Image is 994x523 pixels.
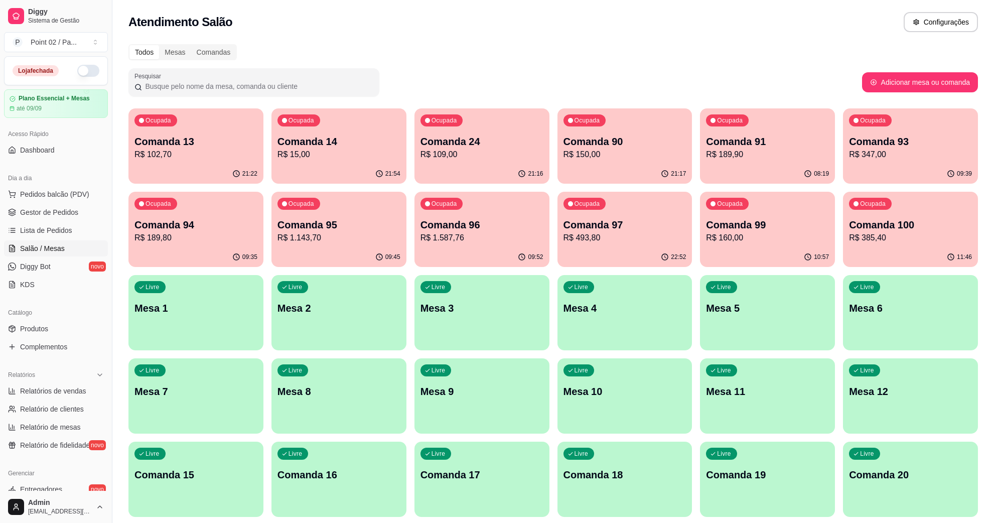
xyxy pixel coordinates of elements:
[4,89,108,118] a: Plano Essencial + Mesasaté 09/09
[414,108,549,184] button: OcupadaComanda 24R$ 109,0021:16
[242,253,257,261] p: 09:35
[385,253,400,261] p: 09:45
[28,8,104,17] span: Diggy
[4,401,108,417] a: Relatório de clientes
[414,192,549,267] button: OcupadaComanda 96R$ 1.587,7609:52
[4,277,108,293] a: KDS
[671,253,686,261] p: 22:52
[420,301,543,315] p: Mesa 3
[700,442,835,517] button: LivreComanda 19
[843,275,978,350] button: LivreMesa 6
[4,126,108,142] div: Acesso Rápido
[242,170,257,178] p: 21:22
[563,384,686,399] p: Mesa 10
[4,222,108,238] a: Lista de Pedidos
[860,450,874,458] p: Livre
[575,366,589,374] p: Livre
[277,468,400,482] p: Comanda 16
[420,468,543,482] p: Comanda 17
[4,437,108,453] a: Relatório de fidelidadenovo
[717,450,731,458] p: Livre
[706,301,829,315] p: Mesa 5
[277,384,400,399] p: Mesa 8
[860,366,874,374] p: Livre
[134,218,257,232] p: Comanda 94
[843,442,978,517] button: LivreComanda 20
[20,386,86,396] span: Relatórios de vendas
[134,468,257,482] p: Comanda 15
[706,135,829,149] p: Comanda 91
[4,258,108,275] a: Diggy Botnovo
[706,149,829,161] p: R$ 189,90
[134,301,257,315] p: Mesa 1
[432,450,446,458] p: Livre
[700,358,835,434] button: LivreMesa 11
[420,135,543,149] p: Comanda 24
[671,170,686,178] p: 21:17
[4,4,108,28] a: DiggySistema de Gestão
[159,45,191,59] div: Mesas
[528,253,543,261] p: 09:52
[4,321,108,337] a: Produtos
[860,116,886,124] p: Ocupada
[814,170,829,178] p: 08:19
[142,81,373,91] input: Pesquisar
[146,366,160,374] p: Livre
[20,280,35,290] span: KDS
[575,116,600,124] p: Ocupada
[706,384,829,399] p: Mesa 11
[277,135,400,149] p: Comanda 14
[28,498,92,507] span: Admin
[849,301,972,315] p: Mesa 6
[385,170,400,178] p: 21:54
[28,507,92,515] span: [EMAIL_ADDRESS][DOMAIN_NAME]
[843,358,978,434] button: LivreMesa 12
[849,468,972,482] p: Comanda 20
[420,232,543,244] p: R$ 1.587,76
[289,116,314,124] p: Ocupada
[706,218,829,232] p: Comanda 99
[20,342,67,352] span: Complementos
[414,275,549,350] button: LivreMesa 3
[277,149,400,161] p: R$ 15,00
[271,358,406,434] button: LivreMesa 8
[128,442,263,517] button: LivreComanda 15
[4,142,108,158] a: Dashboard
[19,95,90,102] article: Plano Essencial + Mesas
[28,17,104,25] span: Sistema de Gestão
[432,366,446,374] p: Livre
[134,135,257,149] p: Comanda 13
[134,384,257,399] p: Mesa 7
[414,358,549,434] button: LivreMesa 9
[4,495,108,519] button: Admin[EMAIL_ADDRESS][DOMAIN_NAME]
[717,366,731,374] p: Livre
[814,253,829,261] p: 10:57
[8,371,35,379] span: Relatórios
[860,283,874,291] p: Livre
[128,358,263,434] button: LivreMesa 7
[420,384,543,399] p: Mesa 9
[4,204,108,220] a: Gestor de Pedidos
[4,32,108,52] button: Select a team
[706,232,829,244] p: R$ 160,00
[563,135,686,149] p: Comanda 90
[557,108,692,184] button: OcupadaComanda 90R$ 150,0021:17
[706,468,829,482] p: Comanda 19
[20,243,65,253] span: Salão / Mesas
[134,149,257,161] p: R$ 102,70
[862,72,978,92] button: Adicionar mesa ou comanda
[700,192,835,267] button: OcupadaComanda 99R$ 160,0010:57
[849,149,972,161] p: R$ 347,00
[289,283,303,291] p: Livre
[4,240,108,256] a: Salão / Mesas
[146,450,160,458] p: Livre
[4,305,108,321] div: Catálogo
[289,450,303,458] p: Livre
[4,170,108,186] div: Dia a dia
[20,225,72,235] span: Lista de Pedidos
[563,218,686,232] p: Comanda 97
[128,192,263,267] button: OcupadaComanda 94R$ 189,8009:35
[700,108,835,184] button: OcupadaComanda 91R$ 189,9008:19
[4,465,108,481] div: Gerenciar
[146,116,171,124] p: Ocupada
